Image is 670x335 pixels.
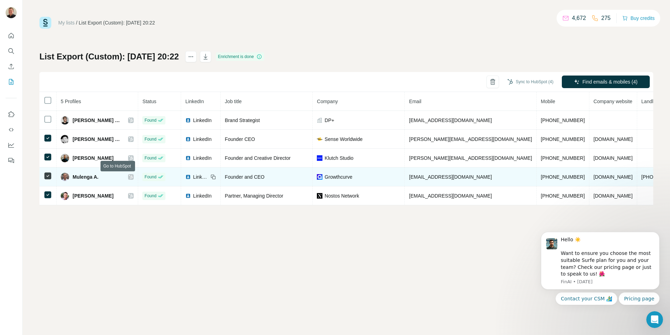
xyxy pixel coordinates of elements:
span: Found [144,193,156,199]
img: company-logo [317,193,322,199]
span: [PERSON_NAME][EMAIL_ADDRESS][DOMAIN_NAME] [409,136,532,142]
span: [PERSON_NAME] (JB) [73,136,121,143]
div: List Export (Custom): [DATE] 20:22 [79,19,155,26]
a: My lists [58,20,75,26]
button: Quick start [6,29,17,42]
span: Mobile [541,99,555,104]
img: Avatar [61,154,69,162]
span: LinkedIn [193,155,211,162]
span: Sense Worldwide [325,136,363,143]
li: / [76,19,77,26]
span: LinkedIn [193,117,211,124]
span: Brand Strategist [225,117,260,123]
span: Found [144,117,156,123]
span: Klutch Studio [325,155,353,162]
span: [DOMAIN_NAME] [594,174,633,180]
img: Avatar [61,192,69,200]
span: [PERSON_NAME] Group [73,117,121,124]
div: Enrichment is done [216,52,265,61]
button: actions [185,51,196,62]
p: 275 [601,14,611,22]
span: [PHONE_NUMBER] [541,174,585,180]
span: [PERSON_NAME][EMAIL_ADDRESS][DOMAIN_NAME] [409,155,532,161]
img: company-logo [317,174,322,180]
button: Use Surfe on LinkedIn [6,108,17,121]
button: Enrich CSV [6,60,17,73]
span: Status [142,99,156,104]
button: My lists [6,76,17,88]
span: DP+ [325,117,334,124]
span: [DOMAIN_NAME] [594,136,633,142]
span: [PHONE_NUMBER] [541,193,585,199]
span: Company [317,99,338,104]
span: Found [144,136,156,142]
span: Mulenga A. [73,173,98,180]
span: [EMAIL_ADDRESS][DOMAIN_NAME] [409,174,492,180]
img: Avatar [61,173,69,181]
img: Avatar [6,7,17,18]
button: Find emails & mobiles (4) [562,76,650,88]
button: Search [6,45,17,57]
img: Avatar [61,116,69,124]
img: Avatar [61,135,69,143]
span: [DOMAIN_NAME] [594,193,633,199]
span: Company website [594,99,632,104]
span: Founder and CEO [225,174,265,180]
img: company-logo [317,136,322,142]
span: [PERSON_NAME] [73,155,113,162]
img: LinkedIn logo [185,193,191,199]
iframe: Intercom live chat [646,311,663,328]
button: Dashboard [6,139,17,151]
span: Find emails & mobiles (4) [582,78,638,85]
span: LinkedIn [193,173,208,180]
span: Found [144,155,156,161]
img: company-logo [317,155,322,161]
p: 4,672 [572,14,586,22]
img: LinkedIn logo [185,136,191,142]
span: Email [409,99,421,104]
span: [PHONE_NUMBER] [541,155,585,161]
span: Founder and Creative Director [225,155,290,161]
span: LinkedIn [185,99,204,104]
span: Nostos Network [325,192,359,199]
img: LinkedIn logo [185,155,191,161]
span: LinkedIn [193,136,211,143]
span: LinkedIn [193,192,211,199]
button: Sync to HubSpot (4) [502,77,558,87]
span: [EMAIL_ADDRESS][DOMAIN_NAME] [409,193,492,199]
img: LinkedIn logo [185,117,191,123]
span: Founder CEO [225,136,255,142]
img: Surfe Logo [39,17,51,29]
img: LinkedIn logo [185,174,191,180]
span: Growthcurve [325,173,352,180]
button: Buy credits [622,13,655,23]
span: 5 Profiles [61,99,81,104]
span: Partner, Managing Director [225,193,283,199]
iframe: Intercom notifications message [530,209,670,316]
button: Feedback [6,154,17,167]
span: Landline [641,99,660,104]
span: [PHONE_NUMBER] [541,136,585,142]
h1: List Export (Custom): [DATE] 20:22 [39,51,179,62]
span: Found [144,174,156,180]
span: [EMAIL_ADDRESS][DOMAIN_NAME] [409,117,492,123]
span: [DOMAIN_NAME] [594,155,633,161]
span: [PHONE_NUMBER] [541,117,585,123]
span: [PERSON_NAME] [73,192,113,199]
span: Job title [225,99,241,104]
button: Use Surfe API [6,123,17,136]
